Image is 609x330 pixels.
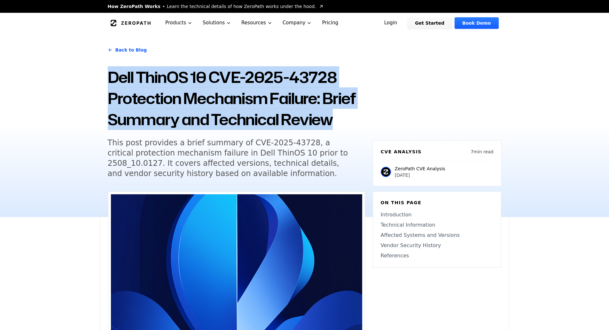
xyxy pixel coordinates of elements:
a: Get Started [407,17,452,29]
p: [DATE] [395,172,445,178]
span: How ZeroPath Works [108,3,160,10]
h6: On this page [381,199,493,206]
a: Introduction [381,211,493,219]
p: 7 min read [471,149,493,155]
nav: Global [100,13,509,33]
a: Login [377,17,405,29]
button: Products [160,13,198,33]
h5: This post provides a brief summary of CVE-2025-43728, a critical protection mechanism failure in ... [108,138,353,179]
a: Back to Blog [108,41,147,59]
a: How ZeroPath WorksLearn the technical details of how ZeroPath works under the hood. [108,3,324,10]
a: Affected Systems and Versions [381,231,493,239]
a: Vendor Security History [381,242,493,249]
span: Learn the technical details of how ZeroPath works under the hood. [167,3,316,10]
h1: Dell ThinOS 10 CVE-2025-43728 Protection Mechanism Failure: Brief Summary and Technical Review [108,67,365,130]
button: Resources [236,13,277,33]
button: Solutions [198,13,236,33]
button: Company [277,13,317,33]
a: References [381,252,493,260]
a: Pricing [317,13,343,33]
a: Book Demo [455,17,498,29]
img: ZeroPath CVE Analysis [381,167,391,177]
a: Technical Information [381,221,493,229]
h6: CVE Analysis [381,149,422,155]
p: ZeroPath CVE Analysis [395,165,445,172]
